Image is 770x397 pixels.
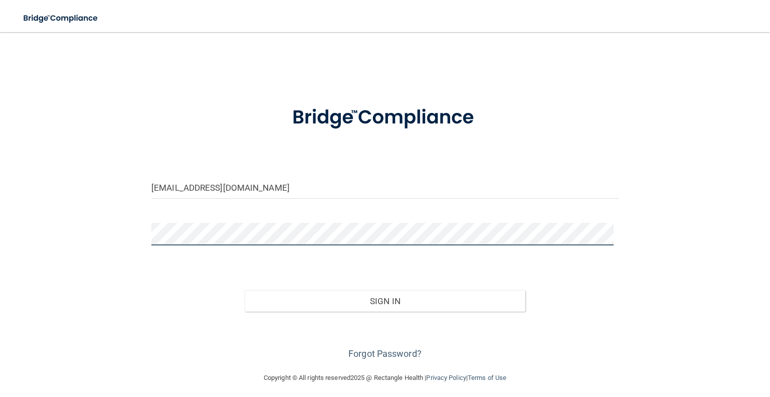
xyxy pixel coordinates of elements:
button: Sign In [245,290,525,312]
div: Copyright © All rights reserved 2025 @ Rectangle Health | | [202,362,568,394]
img: bridge_compliance_login_screen.278c3ca4.svg [15,8,107,29]
input: Email [151,176,619,199]
a: Terms of Use [468,374,506,381]
img: bridge_compliance_login_screen.278c3ca4.svg [272,92,498,143]
a: Privacy Policy [426,374,466,381]
a: Forgot Password? [348,348,422,359]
